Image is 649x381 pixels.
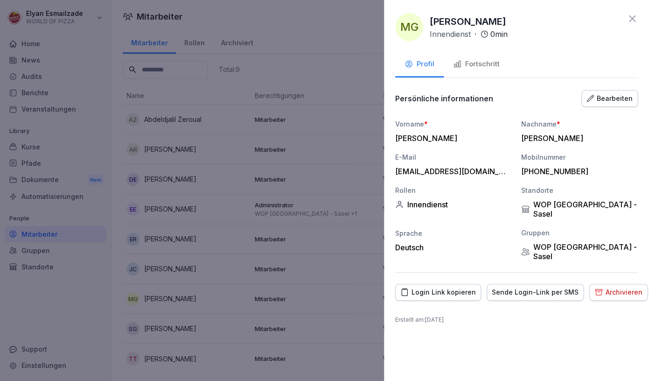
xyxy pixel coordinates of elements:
[521,200,638,219] div: WOP [GEOGRAPHIC_DATA] - Sasel
[487,284,584,301] button: Sende Login-Link per SMS
[395,13,423,41] div: MG
[395,94,493,103] p: Persönliche informationen
[490,28,508,40] p: 0 min
[521,242,638,261] div: WOP [GEOGRAPHIC_DATA] - Sasel
[395,316,638,324] p: Erstellt am : [DATE]
[521,228,638,238] div: Gruppen
[453,59,500,70] div: Fortschritt
[521,152,638,162] div: Mobilnummer
[405,59,434,70] div: Profil
[430,28,508,40] div: ·
[395,200,512,209] div: Innendienst
[492,287,579,297] div: Sende Login-Link per SMS
[395,119,512,129] div: Vorname
[395,243,512,252] div: Deutsch
[400,287,476,297] div: Login Link kopieren
[521,134,633,143] div: [PERSON_NAME]
[586,93,633,104] div: Bearbeiten
[430,28,471,40] p: Innendienst
[395,185,512,195] div: Rollen
[521,119,638,129] div: Nachname
[444,52,509,78] button: Fortschritt
[581,90,638,107] button: Bearbeiten
[521,167,633,176] div: [PHONE_NUMBER]
[589,284,648,301] button: Archivieren
[430,14,506,28] p: [PERSON_NAME]
[395,228,512,238] div: Sprache
[395,152,512,162] div: E-Mail
[521,185,638,195] div: Standorte
[594,287,642,297] div: Archivieren
[395,284,481,301] button: Login Link kopieren
[395,52,444,78] button: Profil
[395,167,507,176] div: [EMAIL_ADDRESS][DOMAIN_NAME]
[395,134,507,143] div: [PERSON_NAME]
